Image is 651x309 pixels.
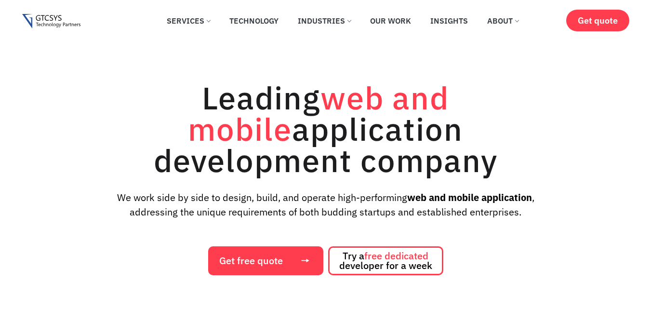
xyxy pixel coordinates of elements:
span: Get quote [578,15,618,26]
a: Our Work [363,10,418,31]
span: free dedicated [364,249,428,262]
strong: web and mobile application [407,191,532,204]
span: web and mobile [188,77,449,149]
span: Get free quote [219,256,283,266]
p: We work side by side to design, build, and operate high-performing , addressing the unique requir... [95,190,557,219]
a: Get quote [566,10,629,31]
a: Try afree dedicated developer for a week [328,246,443,275]
a: Industries [291,10,358,31]
img: Gtcsys logo [22,14,80,29]
a: Services [159,10,217,31]
a: About [480,10,526,31]
a: Get free quote [208,246,323,275]
a: Insights [423,10,475,31]
a: Technology [222,10,286,31]
span: Try a developer for a week [339,251,432,270]
h1: Leading application development company [109,82,543,176]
